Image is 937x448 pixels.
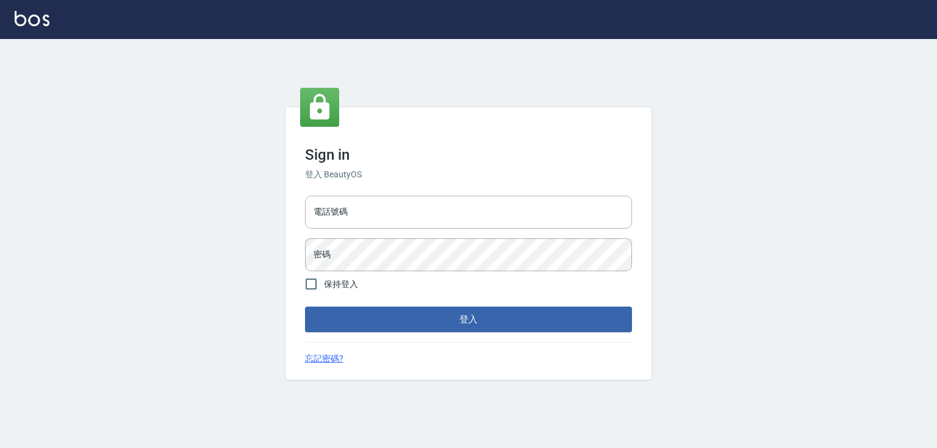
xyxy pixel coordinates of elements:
button: 登入 [305,307,632,332]
h3: Sign in [305,146,632,163]
a: 忘記密碼? [305,352,343,365]
span: 保持登入 [324,278,358,291]
img: Logo [15,11,49,26]
h6: 登入 BeautyOS [305,168,632,181]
